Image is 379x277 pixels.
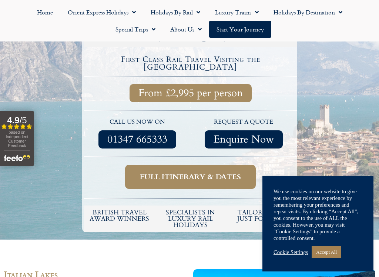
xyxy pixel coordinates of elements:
[60,4,143,21] a: Orient Express Holidays
[125,165,256,189] a: Full itinerary & dates
[229,209,293,222] h5: tailor-made just for you
[130,84,252,102] a: From £2,995 per person
[159,7,222,42] h2: 14 nights / 15 days Inc. [GEOGRAPHIC_DATA], [GEOGRAPHIC_DATA] & [GEOGRAPHIC_DATA]
[312,246,341,258] a: Accept All
[140,172,241,181] span: Full itinerary & dates
[208,4,266,21] a: Luxury Trains
[108,21,163,38] a: Special Trips
[30,4,60,21] a: Home
[205,130,283,148] a: Enquire Now
[214,135,274,144] span: Enquire Now
[98,130,176,148] a: 01347 665333
[159,209,222,228] h6: Specialists in luxury rail holidays
[163,21,209,38] a: About Us
[274,249,308,256] a: Cookie Settings
[274,188,362,241] div: We use cookies on our website to give you the most relevant experience by remembering your prefer...
[85,56,296,71] h4: First Class Rail Travel Visiting the [GEOGRAPHIC_DATA]
[88,209,151,222] h5: British Travel Award winners
[88,117,187,127] p: call us now on
[107,135,167,144] span: 01347 665333
[143,4,208,21] a: Holidays by Rail
[4,4,375,38] nav: Menu
[209,21,271,38] a: Start your Journey
[138,89,243,98] span: From £2,995 per person
[266,4,350,21] a: Holidays by Destination
[194,117,294,127] p: request a quote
